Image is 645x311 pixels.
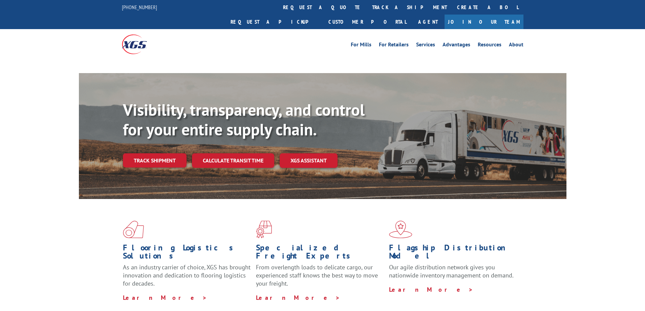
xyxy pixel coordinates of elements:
[123,244,251,263] h1: Flooring Logistics Solutions
[509,42,523,49] a: About
[192,153,274,168] a: Calculate transit time
[379,42,409,49] a: For Retailers
[256,221,272,238] img: xgs-icon-focused-on-flooring-red
[280,153,338,168] a: XGS ASSISTANT
[323,15,411,29] a: Customer Portal
[123,153,187,168] a: Track shipment
[416,42,435,49] a: Services
[389,221,412,238] img: xgs-icon-flagship-distribution-model-red
[443,42,470,49] a: Advantages
[389,263,514,279] span: Our agile distribution network gives you nationwide inventory management on demand.
[389,244,517,263] h1: Flagship Distribution Model
[123,294,207,302] a: Learn More >
[225,15,323,29] a: Request a pickup
[256,263,384,293] p: From overlength loads to delicate cargo, our experienced staff knows the best way to move your fr...
[123,263,251,287] span: As an industry carrier of choice, XGS has brought innovation and dedication to flooring logistics...
[478,42,501,49] a: Resources
[123,99,365,140] b: Visibility, transparency, and control for your entire supply chain.
[122,4,157,10] a: [PHONE_NUMBER]
[445,15,523,29] a: Join Our Team
[123,221,144,238] img: xgs-icon-total-supply-chain-intelligence-red
[351,42,371,49] a: For Mills
[256,244,384,263] h1: Specialized Freight Experts
[256,294,340,302] a: Learn More >
[389,286,473,293] a: Learn More >
[411,15,445,29] a: Agent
